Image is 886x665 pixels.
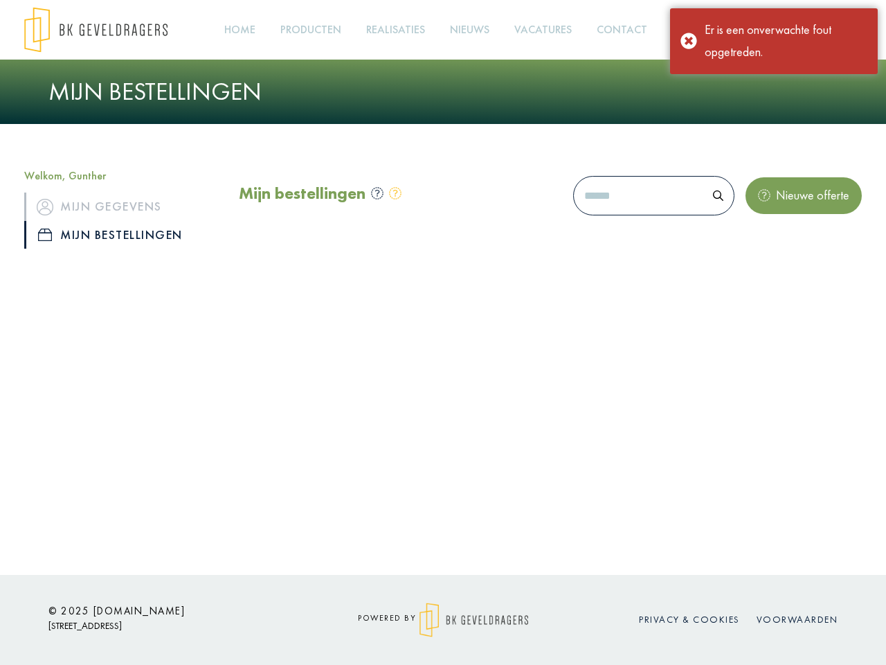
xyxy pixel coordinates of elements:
a: Vacatures [509,15,577,46]
h1: Mijn bestellingen [48,77,838,107]
img: logo [419,603,528,637]
a: Producten [275,15,347,46]
button: Nieuwe offerte [745,177,862,213]
a: Home [219,15,261,46]
a: Contact [591,15,653,46]
a: Realisaties [361,15,431,46]
img: logo [24,7,168,53]
h2: Mijn bestellingen [239,184,365,204]
a: Privacy & cookies [639,613,740,626]
div: Er is een onverwachte fout opgetreden. [705,19,867,64]
h6: © 2025 [DOMAIN_NAME] [48,605,298,617]
a: Nieuws [444,15,495,46]
p: [STREET_ADDRESS] [48,617,298,635]
div: powered by [318,603,568,637]
a: iconMijn gegevens [24,193,218,220]
a: iconMijn bestellingen [24,221,218,249]
a: Voorwaarden [757,613,838,626]
img: search.svg [713,190,723,201]
img: icon [38,229,52,241]
img: icon [37,199,53,215]
span: Nieuwe offerte [770,187,849,203]
h5: Welkom, Gunther [24,169,218,182]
